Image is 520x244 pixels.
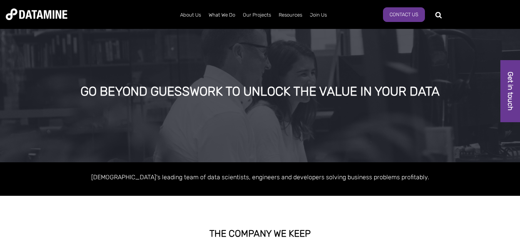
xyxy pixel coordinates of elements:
img: Datamine [6,8,67,20]
p: [DEMOGRAPHIC_DATA]'s leading team of data scientists, engineers and developers solving business p... [41,172,480,182]
strong: THE COMPANY WE KEEP [209,228,311,239]
a: Resources [275,5,306,25]
a: Our Projects [239,5,275,25]
a: Join Us [306,5,331,25]
a: Get in touch [500,60,520,122]
a: Contact Us [383,7,425,22]
a: About Us [176,5,205,25]
div: GO BEYOND GUESSWORK TO UNLOCK THE VALUE IN YOUR DATA [62,85,458,99]
a: What We Do [205,5,239,25]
